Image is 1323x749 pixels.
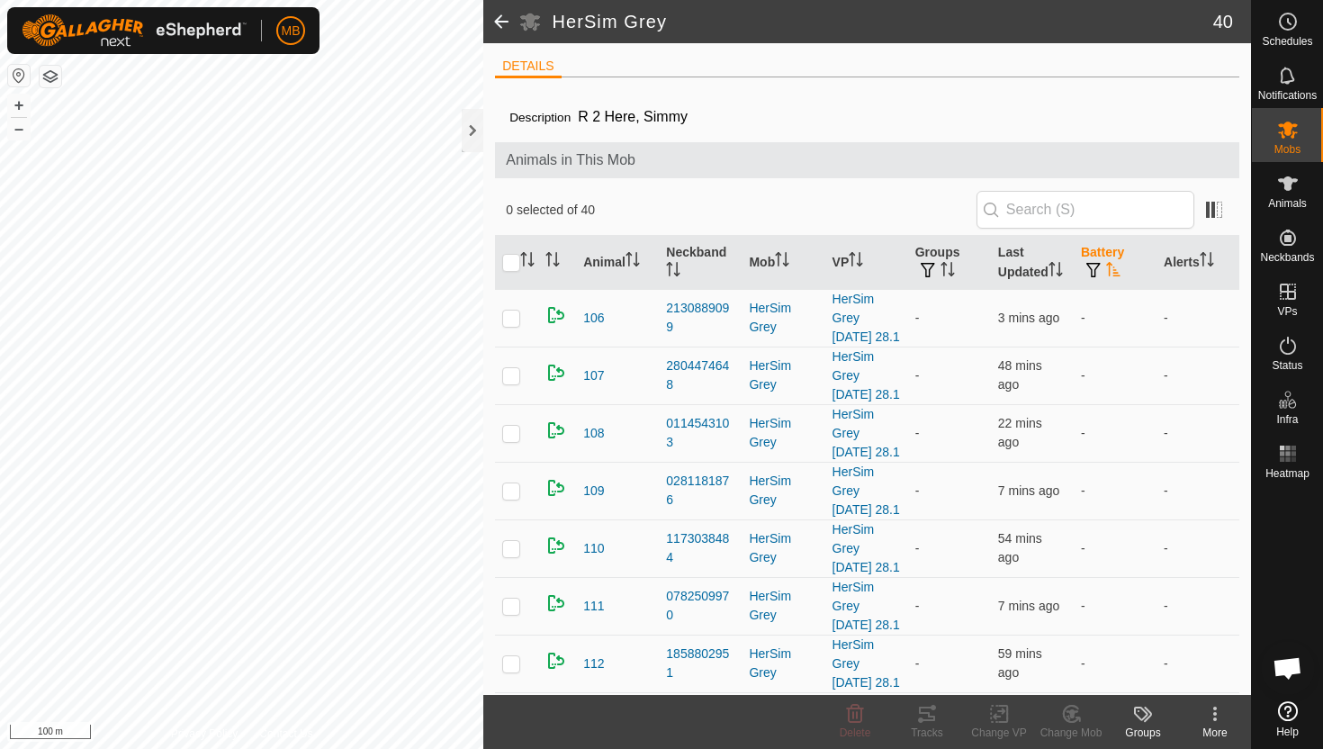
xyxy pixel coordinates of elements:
[1074,635,1156,692] td: -
[509,111,571,124] label: Description
[998,358,1042,392] span: 28 Aug 2025, 7:49 am
[1156,635,1239,692] td: -
[998,483,1059,498] span: 28 Aug 2025, 8:29 am
[1274,144,1300,155] span: Mobs
[666,472,734,510] div: 0281181876
[998,311,1059,325] span: 28 Aug 2025, 8:33 am
[1107,725,1179,741] div: Groups
[832,637,900,690] a: HerSim Grey [DATE] 28.1
[991,236,1074,290] th: Last Updated
[552,11,1212,32] h2: HerSim Grey
[8,95,30,116] button: +
[1200,255,1214,269] p-sorticon: Activate to sort
[832,580,900,632] a: HerSim Grey [DATE] 28.1
[963,725,1035,741] div: Change VP
[840,726,871,739] span: Delete
[22,14,247,47] img: Gallagher Logo
[8,118,30,140] button: –
[40,66,61,87] button: Map Layers
[583,424,604,443] span: 108
[749,472,817,510] div: HerSim Grey
[1156,462,1239,519] td: -
[908,577,991,635] td: -
[1156,347,1239,404] td: -
[259,726,312,742] a: Contact Us
[825,236,908,290] th: VP
[976,191,1194,229] input: Search (S)
[891,725,963,741] div: Tracks
[583,597,604,616] span: 111
[545,420,567,441] img: returning on
[1035,725,1107,741] div: Change Mob
[666,587,734,625] div: 0782509970
[666,265,680,279] p-sorticon: Activate to sort
[1276,414,1298,425] span: Infra
[908,347,991,404] td: -
[1260,252,1314,263] span: Neckbands
[940,265,955,279] p-sorticon: Activate to sort
[832,349,900,402] a: HerSim Grey [DATE] 28.1
[1262,36,1312,47] span: Schedules
[545,535,567,556] img: returning on
[749,356,817,394] div: HerSim Grey
[506,149,1228,171] span: Animals in This Mob
[666,299,734,337] div: 2130889099
[282,22,301,41] span: MB
[1074,462,1156,519] td: -
[998,416,1042,449] span: 28 Aug 2025, 8:14 am
[1048,265,1063,279] p-sorticon: Activate to sort
[749,645,817,682] div: HerSim Grey
[8,65,30,86] button: Reset Map
[832,407,900,459] a: HerSim Grey [DATE] 28.1
[506,201,976,220] span: 0 selected of 40
[775,255,789,269] p-sorticon: Activate to sort
[998,531,1042,564] span: 28 Aug 2025, 7:42 am
[908,236,991,290] th: Groups
[666,529,734,567] div: 1173038484
[832,292,900,344] a: HerSim Grey [DATE] 28.1
[1276,726,1299,737] span: Help
[1272,360,1302,371] span: Status
[849,255,863,269] p-sorticon: Activate to sort
[749,414,817,452] div: HerSim Grey
[571,102,695,131] span: R 2 Here, Simmy
[1252,694,1323,744] a: Help
[520,255,535,269] p-sorticon: Activate to sort
[625,255,640,269] p-sorticon: Activate to sort
[576,236,659,290] th: Animal
[583,539,604,558] span: 110
[1074,347,1156,404] td: -
[1277,306,1297,317] span: VPs
[1106,265,1120,279] p-sorticon: Activate to sort
[545,650,567,672] img: returning on
[545,362,567,384] img: returning on
[1265,468,1309,479] span: Heatmap
[998,599,1059,613] span: 28 Aug 2025, 8:29 am
[583,482,604,501] span: 109
[908,289,991,347] td: -
[998,646,1042,680] span: 28 Aug 2025, 7:37 am
[1156,404,1239,462] td: -
[1268,198,1307,209] span: Animals
[1074,236,1156,290] th: Battery
[545,592,567,614] img: returning on
[1074,519,1156,577] td: -
[583,654,604,673] span: 112
[1074,289,1156,347] td: -
[832,465,900,517] a: HerSim Grey [DATE] 28.1
[545,304,567,326] img: returning on
[666,645,734,682] div: 1858802951
[1156,519,1239,577] td: -
[1261,641,1315,695] a: Open chat
[1179,725,1251,741] div: More
[1156,289,1239,347] td: -
[666,356,734,394] div: 2804474648
[908,635,991,692] td: -
[583,366,604,385] span: 107
[1156,577,1239,635] td: -
[583,309,604,328] span: 106
[908,462,991,519] td: -
[749,299,817,337] div: HerSim Grey
[545,477,567,499] img: returning on
[1074,577,1156,635] td: -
